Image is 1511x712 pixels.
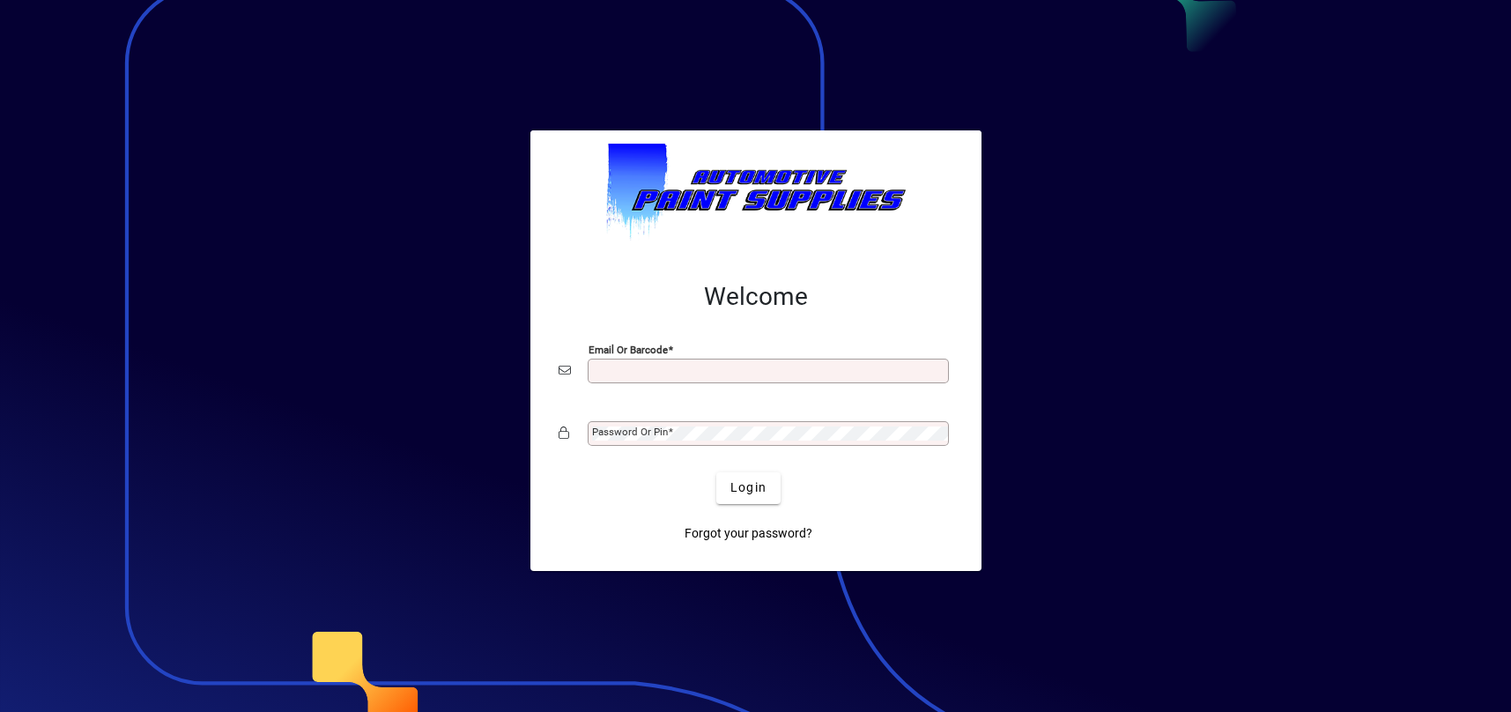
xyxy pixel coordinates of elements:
span: Forgot your password? [685,524,812,543]
button: Login [716,472,781,504]
mat-label: Email or Barcode [589,343,668,355]
a: Forgot your password? [678,518,819,550]
span: Login [730,478,767,497]
mat-label: Password or Pin [592,426,668,438]
h2: Welcome [559,282,953,312]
